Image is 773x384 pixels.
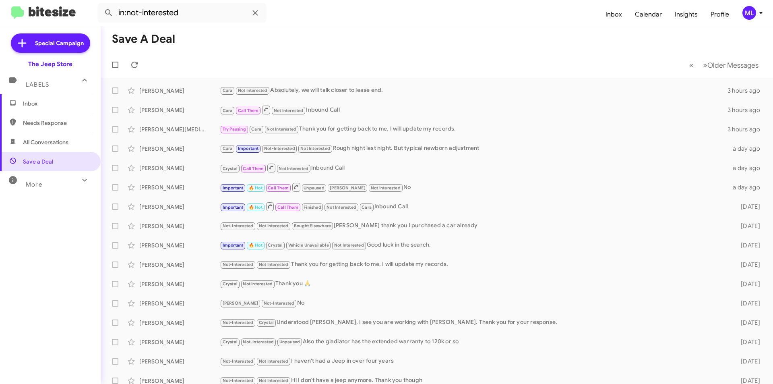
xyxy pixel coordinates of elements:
[249,205,262,210] span: 🔥 Hot
[220,221,728,230] div: [PERSON_NAME] thank you I purchased a car already
[223,339,238,345] span: Crystal
[220,357,728,366] div: I haven't had a Jeep in over four years
[223,127,246,132] span: Try Pausing
[139,203,220,211] div: [PERSON_NAME]
[327,205,356,210] span: Not Interested
[277,205,298,210] span: Call Them
[259,320,274,325] span: Crystal
[223,281,238,286] span: Crystal
[267,127,296,132] span: Not Interested
[97,3,267,23] input: Search
[334,243,364,248] span: Not Interested
[728,319,767,327] div: [DATE]
[279,166,308,171] span: Not Interested
[294,223,331,228] span: Bought Elsewhere
[220,279,728,289] div: Thank you 🙏
[728,222,767,230] div: [DATE]
[264,146,295,151] span: Not-Interested
[223,301,258,306] span: [PERSON_NAME]
[668,3,704,26] a: Insights
[279,339,300,345] span: Unpaused
[223,185,244,191] span: Important
[139,299,220,307] div: [PERSON_NAME]
[139,125,220,133] div: [PERSON_NAME][MEDICAL_DATA]
[728,164,767,172] div: a day ago
[139,241,220,249] div: [PERSON_NAME]
[223,88,233,93] span: Cara
[249,185,262,191] span: 🔥 Hot
[728,125,767,133] div: 3 hours ago
[259,262,289,267] span: Not Interested
[220,105,728,115] div: Inbound Call
[330,185,366,191] span: [PERSON_NAME]
[220,86,728,95] div: Absolutely, we will talk closer to lease end.
[238,108,259,113] span: Call Them
[139,357,220,365] div: [PERSON_NAME]
[139,106,220,114] div: [PERSON_NAME]
[243,166,264,171] span: Call Them
[259,223,289,228] span: Not Interested
[268,243,283,248] span: Crystal
[304,185,324,191] span: Unpaused
[728,241,767,249] div: [DATE]
[223,359,254,364] span: Not-Interested
[26,81,49,88] span: Labels
[698,57,763,73] button: Next
[223,146,233,151] span: Cara
[220,318,728,327] div: Understood [PERSON_NAME], I see you are working with [PERSON_NAME]. Thank you for your response.
[220,144,728,153] div: Rough night last night. But typical newborn adjustment
[223,243,244,248] span: Important
[249,243,262,248] span: 🔥 Hot
[223,205,244,210] span: Important
[251,127,261,132] span: Cara
[220,299,728,308] div: No
[223,108,233,113] span: Cara
[139,261,220,269] div: [PERSON_NAME]
[223,262,254,267] span: Not-Interested
[23,158,53,166] span: Save a Deal
[139,145,220,153] div: [PERSON_NAME]
[728,203,767,211] div: [DATE]
[728,145,767,153] div: a day ago
[728,106,767,114] div: 3 hours ago
[220,182,728,192] div: No
[288,243,329,248] span: Vehicle Unavailable
[139,183,220,191] div: [PERSON_NAME]
[139,87,220,95] div: [PERSON_NAME]
[223,223,254,228] span: Not-Interested
[139,222,220,230] div: [PERSON_NAME]
[728,183,767,191] div: a day ago
[371,185,401,191] span: Not Interested
[703,60,707,70] span: »
[26,181,42,188] span: More
[35,39,84,47] span: Special Campaign
[259,359,289,364] span: Not Interested
[243,339,274,345] span: Not-Interested
[689,60,694,70] span: «
[599,3,628,26] a: Inbox
[243,281,273,286] span: Not Interested
[23,119,91,127] span: Needs Response
[742,6,756,20] div: ML
[220,260,728,269] div: Thank you for getting back to me. I will update my records.
[304,205,321,210] span: Finished
[362,205,372,210] span: Cara
[223,378,254,383] span: Not-Interested
[628,3,668,26] a: Calendar
[274,108,304,113] span: Not Interested
[728,338,767,346] div: [DATE]
[728,357,767,365] div: [DATE]
[23,100,91,108] span: Inbox
[220,163,728,173] div: Inbound Call
[728,87,767,95] div: 3 hours ago
[704,3,736,26] a: Profile
[685,57,763,73] nav: Page navigation example
[11,33,90,53] a: Special Campaign
[220,337,728,347] div: Also the gladiator has the extended warranty to 120k or so
[223,320,254,325] span: Not-Interested
[139,164,220,172] div: [PERSON_NAME]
